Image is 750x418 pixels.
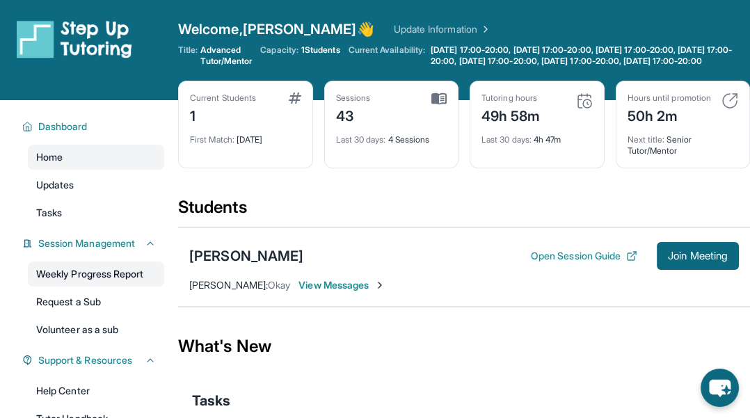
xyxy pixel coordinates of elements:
span: Welcome, [PERSON_NAME] 👋 [178,19,374,39]
img: card [721,93,738,109]
button: chat-button [701,369,739,407]
div: 50h 2m [628,104,711,126]
span: Tasks [36,206,62,220]
div: What's New [178,316,750,377]
div: 1 [190,104,256,126]
div: 43 [336,104,371,126]
span: Join Meeting [668,252,728,260]
span: Okay [268,279,290,291]
div: [DATE] [190,126,301,145]
a: Update Information [394,22,491,36]
span: Advanced Tutor/Mentor [200,45,252,67]
button: Support & Resources [33,353,156,367]
span: Current Availability: [349,45,425,67]
div: Current Students [190,93,256,104]
div: Sessions [336,93,371,104]
span: Next title : [628,134,665,145]
div: 4h 47m [481,126,593,145]
div: 4 Sessions [336,126,447,145]
span: [DATE] 17:00-20:00, [DATE] 17:00-20:00, [DATE] 17:00-20:00, [DATE] 17:00-20:00, [DATE] 17:00-20:0... [431,45,747,67]
span: Support & Resources [38,353,132,367]
a: Home [28,145,164,170]
div: 49h 58m [481,104,541,126]
span: Dashboard [38,120,88,134]
a: Help Center [28,378,164,403]
span: [PERSON_NAME] : [189,279,268,291]
button: Dashboard [33,120,156,134]
span: View Messages [298,278,385,292]
div: [PERSON_NAME] [189,246,303,266]
div: Senior Tutor/Mentor [628,126,739,156]
div: Tutoring hours [481,93,541,104]
img: card [576,93,593,109]
span: Updates [36,178,74,192]
a: Request a Sub [28,289,164,314]
img: Chevron-Right [374,280,385,291]
a: Weekly Progress Report [28,262,164,287]
span: Last 30 days : [481,134,532,145]
button: Open Session Guide [531,249,637,263]
span: 1 Students [301,45,340,56]
a: Volunteer as a sub [28,317,164,342]
span: Tasks [192,391,230,410]
img: card [289,93,301,104]
div: Hours until promotion [628,93,711,104]
span: Capacity: [260,45,298,56]
span: Session Management [38,236,135,250]
a: [DATE] 17:00-20:00, [DATE] 17:00-20:00, [DATE] 17:00-20:00, [DATE] 17:00-20:00, [DATE] 17:00-20:0... [428,45,750,67]
span: First Match : [190,134,234,145]
span: Title: [178,45,198,67]
button: Join Meeting [657,242,739,270]
button: Session Management [33,236,156,250]
img: Chevron Right [477,22,491,36]
div: Students [178,196,750,227]
img: card [431,93,447,105]
a: Updates [28,172,164,198]
span: Last 30 days : [336,134,386,145]
a: Tasks [28,200,164,225]
img: logo [17,19,132,58]
span: Home [36,150,63,164]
